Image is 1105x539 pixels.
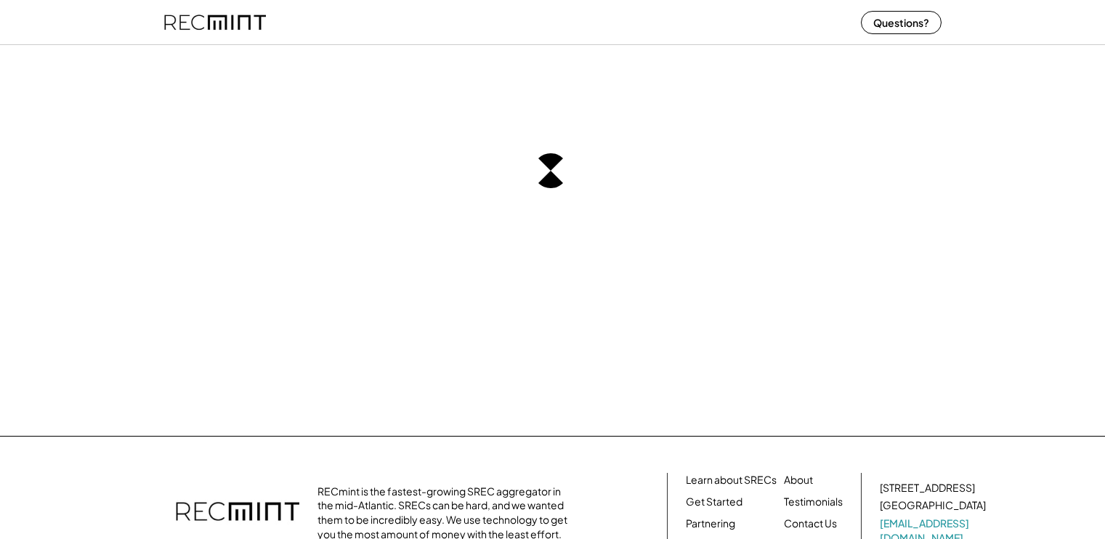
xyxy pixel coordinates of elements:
div: [STREET_ADDRESS] [880,481,975,495]
div: [GEOGRAPHIC_DATA] [880,498,986,513]
a: Get Started [686,495,742,509]
a: Contact Us [784,516,837,531]
a: Testimonials [784,495,843,509]
a: Learn about SRECs [686,473,777,487]
button: Questions? [861,11,942,34]
a: Partnering [686,516,735,531]
a: About [784,473,813,487]
img: recmint-logotype%403x%20%281%29.jpeg [164,3,266,41]
img: recmint-logotype%403x.png [176,487,299,538]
